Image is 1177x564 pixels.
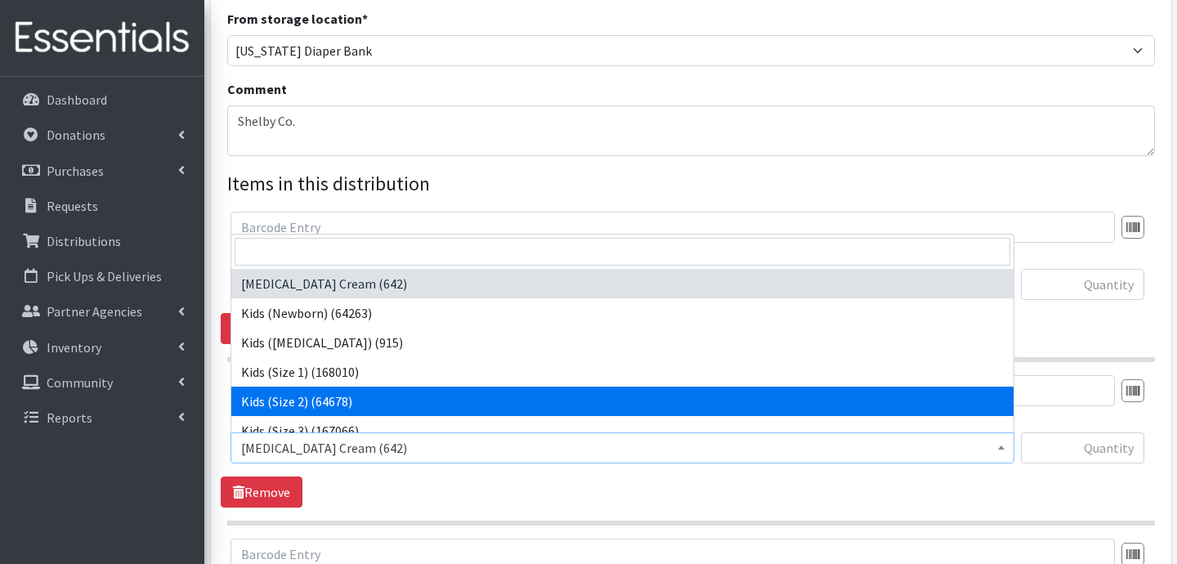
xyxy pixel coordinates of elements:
p: Requests [47,198,98,214]
input: Barcode Entry [230,212,1115,243]
li: Kids ([MEDICAL_DATA]) (915) [231,328,1014,357]
label: Comment [227,79,287,99]
input: Quantity [1021,269,1144,300]
p: Pick Ups & Deliveries [47,268,162,284]
li: [MEDICAL_DATA] Cream (642) [231,269,1014,298]
p: Partner Agencies [47,303,142,320]
p: Community [47,374,113,391]
p: Donations [47,127,105,143]
p: Purchases [47,163,104,179]
a: Community [7,366,198,399]
p: Reports [47,410,92,426]
a: Requests [7,190,198,222]
a: Partner Agencies [7,295,198,328]
a: Donations [7,119,198,151]
a: Remove [221,313,302,344]
a: Reports [7,401,198,434]
li: Kids (Size 2) (64678) [231,387,1014,416]
p: Distributions [47,233,121,249]
a: Purchases [7,154,198,187]
input: Quantity [1021,432,1144,463]
a: Remove [221,477,302,508]
li: Kids (Size 1) (168010) [231,357,1014,387]
li: Kids (Size 3) (167066) [231,416,1014,445]
a: Pick Ups & Deliveries [7,260,198,293]
a: Dashboard [7,83,198,116]
img: HumanEssentials [7,11,198,65]
span: Diaper Rash Cream (642) [230,432,1014,463]
abbr: required [362,11,368,27]
li: Kids (Newborn) (64263) [231,298,1014,328]
p: Inventory [47,339,101,356]
legend: Items in this distribution [227,169,1155,199]
label: From storage location [227,9,368,29]
span: Diaper Rash Cream (642) [241,436,1004,459]
a: Distributions [7,225,198,257]
a: Inventory [7,331,198,364]
p: Dashboard [47,92,107,108]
